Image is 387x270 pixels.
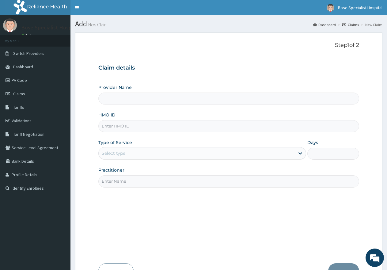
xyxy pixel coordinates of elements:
[359,22,382,27] li: New Claim
[98,175,359,187] input: Enter Name
[13,131,44,137] span: Tariff Negotiation
[102,150,125,156] div: Select type
[13,105,24,110] span: Tariffs
[327,4,334,12] img: User Image
[21,33,36,38] a: Online
[98,139,132,146] label: Type of Service
[3,18,17,32] img: User Image
[98,84,132,90] label: Provider Name
[307,139,318,146] label: Days
[313,22,336,27] a: Dashboard
[98,42,359,49] p: Step 1 of 2
[87,22,108,27] small: New Claim
[13,64,33,70] span: Dashboard
[342,22,359,27] a: Claims
[13,91,25,97] span: Claims
[338,5,382,10] span: Bose Specialist Hospital
[98,65,359,71] h3: Claim details
[75,20,382,28] h1: Add
[98,120,359,132] input: Enter HMO ID
[13,51,44,56] span: Switch Providers
[98,112,116,118] label: HMO ID
[98,167,124,173] label: Practitioner
[21,25,80,30] p: Bose Specialist Hospital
